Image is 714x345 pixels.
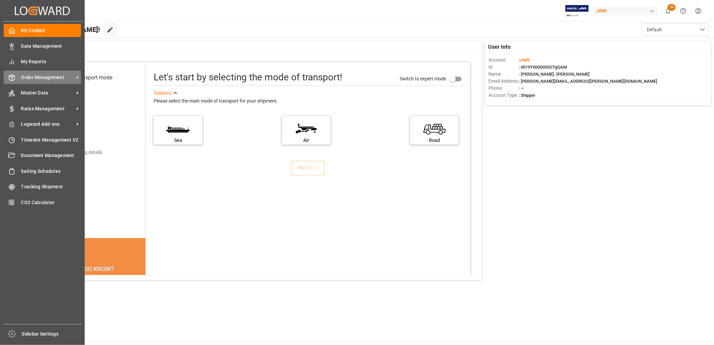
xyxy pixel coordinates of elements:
[157,137,199,144] div: Sea
[565,5,589,17] img: Exertis%20JAM%20-%20Email%20Logo.jpg_1722504956.jpg
[60,74,112,82] div: Select transport mode
[676,3,691,18] button: Help Center
[21,152,81,159] span: Document Management
[519,57,530,63] span: :
[21,137,81,144] span: Timeslot Management V2
[488,64,519,71] span: Id
[285,137,327,144] div: Air
[21,105,74,112] span: Rates Management
[298,164,318,172] div: NEXT
[488,78,519,85] span: Email Address
[154,70,342,84] div: Let's start by selecting the mode of transport!
[21,89,74,97] span: Master Data
[488,43,511,51] span: User Info
[647,26,662,33] span: Default
[4,180,81,193] a: Tracking Shipment
[488,56,519,64] span: Account
[668,4,676,11] span: 26
[4,133,81,146] a: Timeslot Management V2
[154,97,465,105] div: Please select the main mode of transport for your shipment.
[4,55,81,68] a: My Reports
[519,72,590,77] span: : [PERSON_NAME]. [PERSON_NAME]
[642,23,709,36] button: open menu
[593,6,658,16] div: JIMS
[520,57,530,63] span: JIMS
[38,262,146,276] div: DID YOU KNOW?
[400,76,446,81] span: Switch to expert mode
[21,43,81,50] span: Data Management
[4,24,81,37] a: My Cockpit
[60,149,102,156] div: Add shipping details
[488,71,519,78] span: Name
[4,164,81,178] a: Sailing Schedules
[21,27,81,34] span: My Cockpit
[4,39,81,52] a: Data Management
[21,183,81,190] span: Tracking Shipment
[4,149,81,162] a: Document Management
[661,3,676,18] button: show 26 new notifications
[21,168,81,175] span: Sailing Schedules
[22,331,82,338] span: Sidebar Settings
[291,161,325,176] button: NEXT
[413,137,455,144] div: Road
[21,58,81,65] span: My Reports
[519,65,567,70] span: : 0019Y0000050OTgQAM
[21,121,74,128] span: Logward Add-ons
[519,93,535,98] span: : Shipper
[28,23,100,36] span: Hello [PERSON_NAME]!
[154,89,172,97] div: See less
[519,79,657,84] span: : [PERSON_NAME][EMAIL_ADDRESS][PERSON_NAME][DOMAIN_NAME]
[593,4,661,17] button: JIMS
[4,196,81,209] a: CO2 Calculator
[21,199,81,206] span: CO2 Calculator
[519,86,524,91] span: : —
[21,74,74,81] span: Order Management
[488,92,519,99] span: Account Type
[488,85,519,92] span: Phone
